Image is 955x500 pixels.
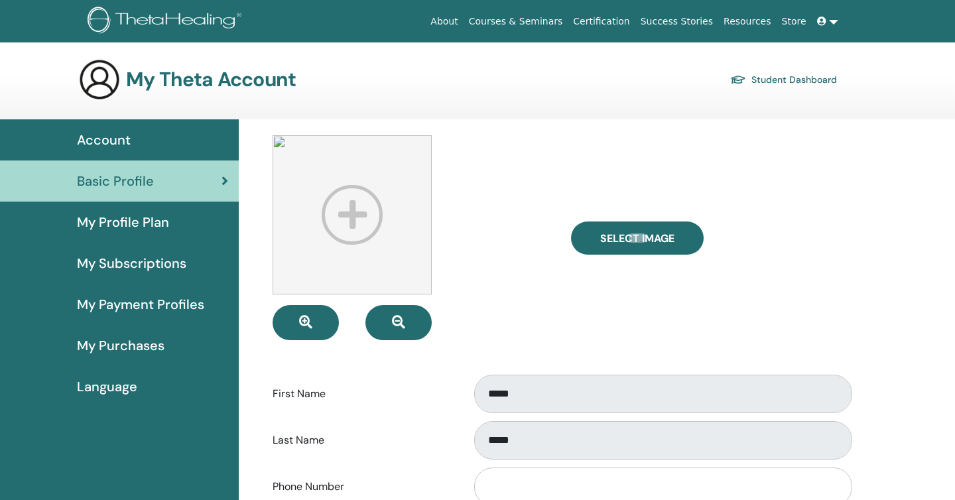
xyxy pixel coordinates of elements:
a: Resources [718,9,777,34]
label: First Name [263,381,462,406]
input: Select Image [629,233,646,243]
a: Store [777,9,812,34]
label: Phone Number [263,474,462,499]
a: Certification [568,9,635,34]
span: Language [77,377,137,397]
img: generic-user-icon.jpg [78,58,121,101]
a: Courses & Seminars [464,9,568,34]
span: Select Image [600,231,674,245]
span: My Profile Plan [77,212,169,232]
span: Account [77,130,131,150]
a: Success Stories [635,9,718,34]
a: About [425,9,463,34]
a: Student Dashboard [730,70,837,89]
span: My Subscriptions [77,253,186,273]
h3: My Theta Account [126,68,296,92]
span: My Payment Profiles [77,294,204,314]
span: Basic Profile [77,171,154,191]
img: logo.png [88,7,246,36]
img: profile [273,135,432,294]
span: My Purchases [77,336,164,355]
img: graduation-cap.svg [730,74,746,86]
label: Last Name [263,428,462,453]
